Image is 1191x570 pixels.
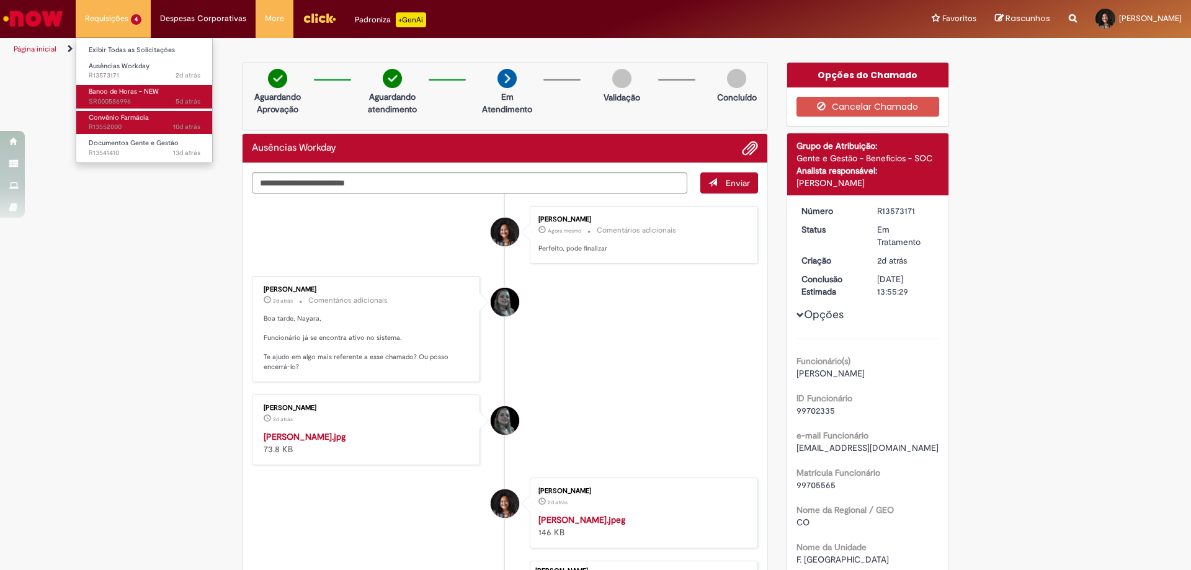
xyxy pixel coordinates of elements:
span: 99702335 [796,405,835,416]
dt: Conclusão Estimada [792,273,868,298]
div: Em Tratamento [877,223,935,248]
time: 29/09/2025 13:55:29 [548,227,581,234]
div: [DATE] 13:55:29 [877,273,935,298]
span: Rascunhos [1006,12,1050,24]
span: R13573171 [89,71,200,81]
span: Enviar [726,177,750,189]
img: arrow-next.png [497,69,517,88]
b: Nome da Unidade [796,541,867,553]
div: 146 KB [538,514,745,538]
time: 27/09/2025 14:58:37 [877,255,907,266]
span: Favoritos [942,12,976,25]
div: Raquel Zago [491,288,519,316]
div: Opções do Chamado [787,63,949,87]
img: ServiceNow [1,6,65,31]
p: Aguardando Aprovação [248,91,308,115]
span: Agora mesmo [548,227,581,234]
b: ID Funcionário [796,393,852,404]
a: Exibir Todas as Solicitações [76,43,213,57]
span: 13d atrás [173,148,200,158]
span: R13552000 [89,122,200,132]
b: Nome da Regional / GEO [796,504,894,515]
a: Aberto R13541410 : Documentos Gente e Gestão [76,136,213,159]
span: 5d atrás [176,97,200,106]
span: Documentos Gente e Gestão [89,138,179,148]
div: Padroniza [355,12,426,27]
span: CO [796,517,810,528]
span: 2d atrás [273,416,293,423]
dt: Criação [792,254,868,267]
span: [EMAIL_ADDRESS][DOMAIN_NAME] [796,442,939,453]
a: [PERSON_NAME].jpeg [538,514,625,525]
div: 27/09/2025 14:58:37 [877,254,935,267]
p: Aguardando atendimento [362,91,422,115]
span: More [265,12,284,25]
span: 4 [131,14,141,25]
span: [PERSON_NAME] [796,368,865,379]
span: 2d atrás [548,499,568,506]
span: Banco de Horas - NEW [89,87,159,96]
div: R13573171 [877,205,935,217]
a: Página inicial [14,44,56,54]
p: Perfeito, pode finalizar [538,244,745,254]
span: 99705565 [796,479,836,491]
p: Validação [604,91,640,104]
a: Aberto SR000586996 : Banco de Horas - NEW [76,85,213,108]
div: [PERSON_NAME] [264,286,470,293]
small: Comentários adicionais [308,295,388,306]
button: Cancelar Chamado [796,97,940,117]
ul: Trilhas de página [9,38,785,61]
span: Convênio Farmácia [89,113,149,122]
time: 27/09/2025 14:58:38 [176,71,200,80]
ul: Requisições [76,37,213,163]
div: 73.8 KB [264,430,470,455]
div: [PERSON_NAME] [796,177,940,189]
span: 10d atrás [173,122,200,131]
small: Comentários adicionais [597,225,676,236]
b: Funcionário(s) [796,355,850,367]
b: Matrícula Funcionário [796,467,880,478]
p: Em Atendimento [477,91,537,115]
span: Ausências Workday [89,61,149,71]
span: R13541410 [89,148,200,158]
img: img-circle-grey.png [727,69,746,88]
span: 2d atrás [273,297,293,305]
span: [PERSON_NAME] [1119,13,1182,24]
button: Adicionar anexos [742,140,758,156]
div: Raquel Zago [491,406,519,435]
span: SR000586996 [89,97,200,107]
span: 2d atrás [877,255,907,266]
dt: Status [792,223,868,236]
div: [PERSON_NAME] [264,404,470,412]
time: 25/09/2025 13:48:10 [176,97,200,106]
a: [PERSON_NAME].jpg [264,431,346,442]
p: Boa tarde, Nayara, Funcionário já se encontra ativo no sistema. Te ajudo em algo mais referente a... [264,314,470,372]
span: 2d atrás [176,71,200,80]
dt: Número [792,205,868,217]
img: check-circle-green.png [268,69,287,88]
img: click_logo_yellow_360x200.png [303,9,336,27]
time: 19/09/2025 17:44:43 [173,122,200,131]
div: Grupo de Atribuição: [796,140,940,152]
h2: Ausências Workday Histórico de tíquete [252,143,336,154]
a: Aberto R13573171 : Ausências Workday [76,60,213,82]
button: Enviar [700,172,758,194]
p: +GenAi [396,12,426,27]
span: Requisições [85,12,128,25]
a: Rascunhos [995,13,1050,25]
div: Gente e Gestão - Benefícios - SOC [796,152,940,164]
b: e-mail Funcionário [796,430,868,441]
div: Nayara Gomes De Oliveira [491,218,519,246]
img: check-circle-green.png [383,69,402,88]
textarea: Digite sua mensagem aqui... [252,172,687,194]
span: F. [GEOGRAPHIC_DATA] [796,554,889,565]
div: [PERSON_NAME] [538,216,745,223]
time: 27/09/2025 17:15:03 [273,297,293,305]
span: Despesas Corporativas [160,12,246,25]
time: 27/09/2025 14:58:12 [548,499,568,506]
a: Aberto R13552000 : Convênio Farmácia [76,111,213,134]
time: 16/09/2025 18:16:44 [173,148,200,158]
div: Nayara Gomes De Oliveira [491,489,519,518]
